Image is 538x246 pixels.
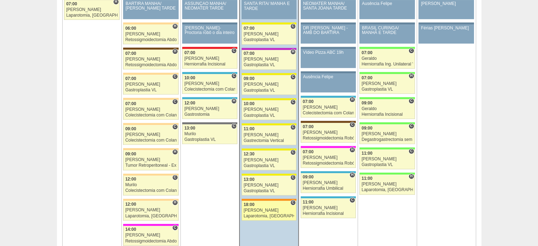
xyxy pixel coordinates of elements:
[303,181,354,185] div: [PERSON_NAME]
[421,1,472,6] div: [PERSON_NAME]
[242,201,296,221] a: C 18:00 [PERSON_NAME] Laparotomia, [GEOGRAPHIC_DATA], Drenagem, Bridas VL
[361,151,372,156] span: 11:00
[303,211,354,216] div: Herniorrafia Incisional
[242,125,296,145] a: C 11:00 [PERSON_NAME] Gastrectomia Vertical
[172,48,178,54] span: Hospital
[244,177,255,182] span: 13:00
[231,123,237,129] span: Consultório
[361,157,413,161] div: [PERSON_NAME]
[409,73,414,79] span: Hospital
[359,47,415,49] div: Key: Brasil
[242,100,296,120] a: C 10:00 [PERSON_NAME] Gastroplastia VL
[303,124,314,129] span: 07:00
[231,98,237,104] span: Hospital
[359,49,415,69] a: C 07:00 Geraldo Herniorrafia Ing. Unilateral VL
[244,88,295,93] div: Gastroplastia VL
[242,50,296,70] a: H 07:00 [PERSON_NAME] Gastroplastia VL
[123,201,178,221] a: H 12:00 [PERSON_NAME] Laparotomia, [GEOGRAPHIC_DATA], Drenagem, Bridas VL
[182,22,237,24] div: Key: Aviso
[359,122,415,124] div: Key: Brasil
[418,22,474,24] div: Key: Aviso
[244,189,295,193] div: Gastroplastia VL
[290,99,296,105] span: Consultório
[125,107,177,112] div: [PERSON_NAME]
[244,138,295,143] div: Gastrectomia Vertical
[123,199,178,201] div: Key: Bartira
[123,22,178,24] div: Key: Bartira
[123,50,178,69] a: H 07:00 [PERSON_NAME] Retossigmoidectomia Abdominal VL
[361,132,413,136] div: [PERSON_NAME]
[244,183,295,188] div: [PERSON_NAME]
[123,47,178,50] div: Key: Santa Joana
[242,173,296,176] div: Key: Santa Rita
[125,183,177,187] div: Murilo
[244,101,255,106] span: 10:00
[359,99,415,119] a: C 09:00 Geraldo Herniorrafia Incisional
[418,24,474,44] a: Férias [PERSON_NAME]
[290,175,296,180] span: Consultório
[182,97,237,99] div: Key: Neomater
[123,123,178,125] div: Key: Bartira
[182,47,237,49] div: Key: Assunção
[125,113,177,118] div: Colecistectomia com Colangiografia VL
[244,202,255,207] span: 18:00
[301,121,356,123] div: Key: Santa Joana
[125,38,177,42] div: Retossigmoidectomia Abdominal VL
[242,150,296,170] a: C 12:30 [PERSON_NAME] Gastroplastia VL
[125,126,136,131] span: 09:00
[172,225,178,230] span: Consultório
[125,51,136,56] span: 07:00
[125,57,177,62] div: [PERSON_NAME]
[182,49,237,69] a: C 07:00 [PERSON_NAME] Herniorrafia Incisional
[125,202,136,207] span: 12:00
[184,112,235,117] div: Gastrostomia
[359,149,415,169] a: C 11:00 [PERSON_NAME] Gastroplastia VL
[125,239,177,244] div: Retossigmoidectomia Abdominal VL
[125,151,136,156] span: 09:00
[359,22,415,24] div: Key: Aviso
[123,125,178,145] a: C 09:00 [PERSON_NAME] Colecistectomia com Colangiografia VL
[301,196,356,198] div: Key: Neomater
[123,150,178,170] a: H 09:00 [PERSON_NAME] Tumor Retroperitoneal - Exerese
[361,137,413,142] div: Degastrogastrectomia sem vago
[244,113,295,118] div: Gastroplastia VL
[361,112,413,117] div: Herniorrafia Incisional
[244,38,295,42] div: Gastroplastia VL
[244,51,255,56] span: 07:00
[303,149,314,154] span: 07:00
[172,124,178,130] span: Consultório
[349,97,355,102] span: Hospital
[361,182,413,187] div: [PERSON_NAME]
[359,147,415,149] div: Key: Brasil
[126,1,176,11] div: BARTIRA MANHÃ/ [PERSON_NAME] TARDE
[185,1,235,11] div: ASSUNÇÃO MANHÃ/ NEOMATER TARDE
[359,172,415,175] div: Key: Brasil
[290,149,296,155] span: Consultório
[125,63,177,67] div: Retossigmoidectomia Abdominal VL
[125,132,177,137] div: [PERSON_NAME]
[125,32,177,36] div: [PERSON_NAME]
[361,56,413,61] div: Geraldo
[184,126,195,131] span: 13:00
[184,50,195,55] span: 07:00
[172,23,178,29] span: Hospital
[301,71,356,73] div: Key: Aviso
[125,88,177,92] div: Gastroplastia VL
[123,226,178,246] a: C 14:00 [PERSON_NAME] Retossigmoidectomia Abdominal VL
[301,173,356,193] a: H 09:00 [PERSON_NAME] Herniorrafia Umbilical
[303,75,353,79] div: Ausência Felipe
[242,199,296,201] div: Key: São Luiz - SCS
[301,73,356,92] a: Ausência Felipe
[242,176,296,195] a: C 13:00 [PERSON_NAME] Gastroplastia VL
[244,126,255,131] span: 11:00
[182,122,237,124] div: Key: Vitória
[361,50,372,55] span: 07:00
[244,57,295,62] div: [PERSON_NAME]
[66,1,77,6] span: 07:00
[361,176,372,181] span: 11:00
[182,99,237,119] a: H 12:00 [PERSON_NAME] Gastrostomia
[182,74,237,94] a: C 10:00 [PERSON_NAME] Colecistectomia com Colangiografia VL
[125,208,177,212] div: [PERSON_NAME]
[172,149,178,155] span: Hospital
[125,188,177,193] div: Colecistectomia com Colangiografia VL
